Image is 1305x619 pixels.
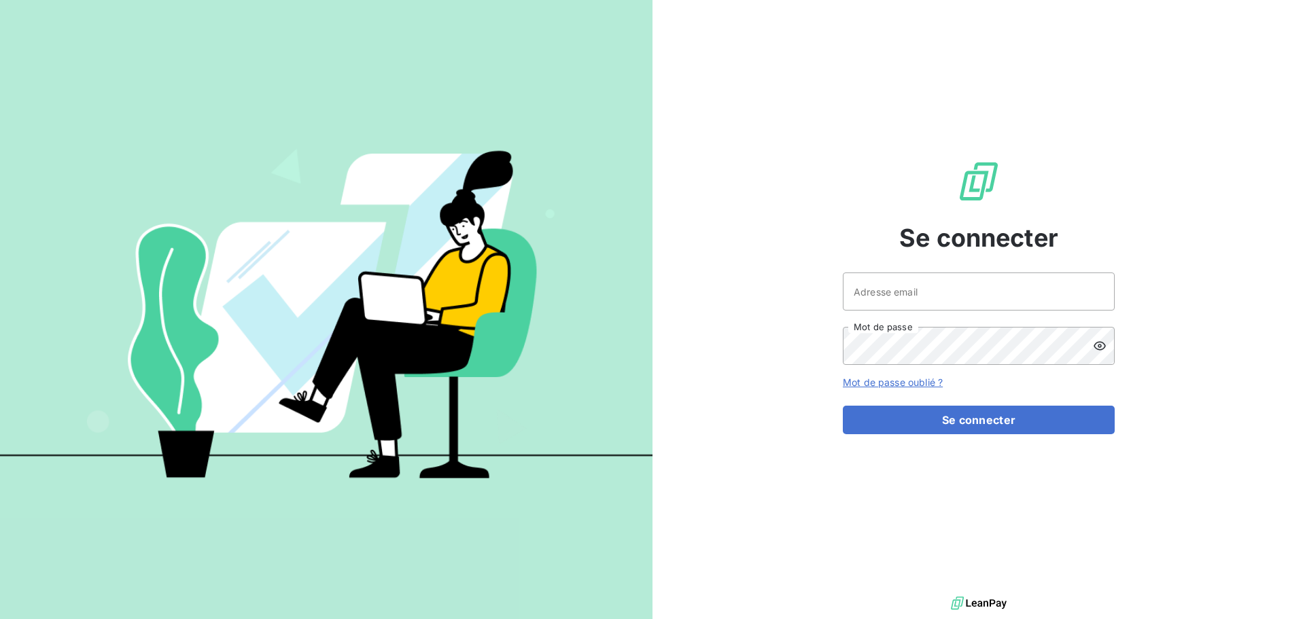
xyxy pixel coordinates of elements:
img: Logo LeanPay [957,160,1000,203]
input: placeholder [843,272,1115,311]
img: logo [951,593,1007,614]
span: Se connecter [899,219,1058,256]
button: Se connecter [843,406,1115,434]
a: Mot de passe oublié ? [843,376,943,388]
